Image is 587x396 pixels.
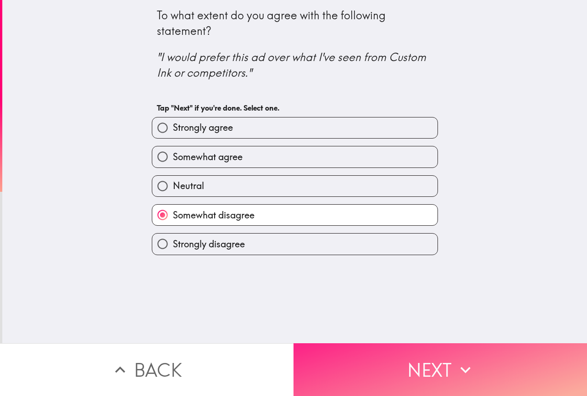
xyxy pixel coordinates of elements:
button: Strongly disagree [152,234,437,254]
span: Strongly agree [173,121,233,134]
span: Somewhat disagree [173,209,255,222]
button: Neutral [152,176,437,196]
div: To what extent do you agree with the following statement? [157,8,433,80]
i: "I would prefer this ad over what I've seen from Custom Ink or competitors." [157,50,429,79]
button: Next [293,343,587,396]
span: Somewhat agree [173,151,243,163]
button: Strongly agree [152,117,437,138]
button: Somewhat disagree [152,205,437,225]
span: Neutral [173,179,204,192]
span: Strongly disagree [173,238,245,251]
h6: Tap "Next" if you're done. Select one. [157,103,433,113]
button: Somewhat agree [152,146,437,167]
